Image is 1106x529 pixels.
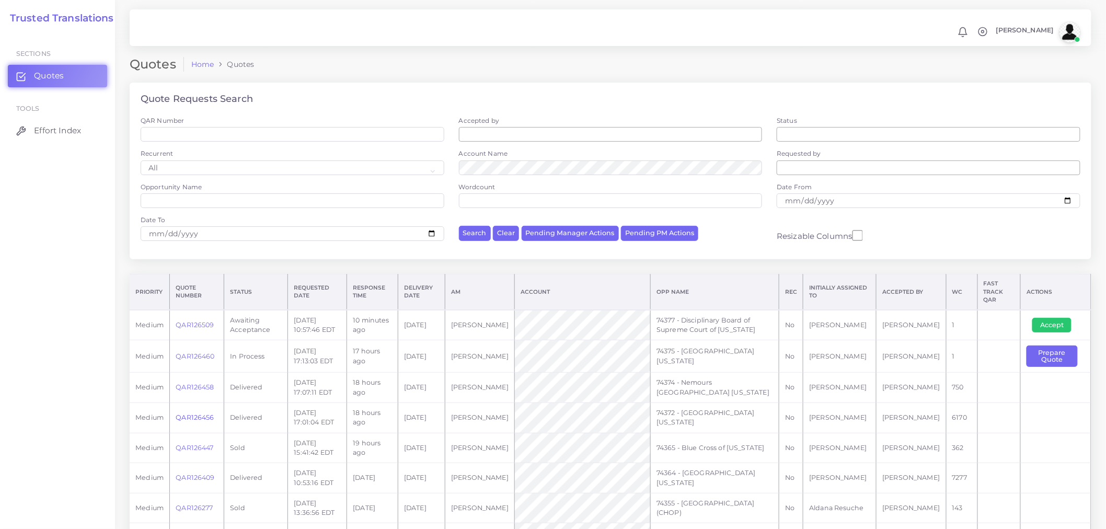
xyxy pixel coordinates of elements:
td: [DATE] 10:57:46 EDT [288,310,347,340]
td: 74377 - Disciplinary Board of Supreme Court of [US_STATE] [651,310,779,340]
a: Trusted Translations [3,13,114,25]
a: QAR126277 [176,504,213,512]
td: [PERSON_NAME] [445,340,515,373]
a: Quotes [8,65,107,87]
label: Requested by [777,149,821,158]
td: 74365 - Blue Cross of [US_STATE] [651,433,779,463]
td: [DATE] 15:41:42 EDT [288,433,347,463]
td: [DATE] [398,433,445,463]
td: [PERSON_NAME] [445,463,515,493]
td: [DATE] 17:07:11 EDT [288,373,347,403]
span: medium [135,383,164,391]
th: Quote Number [170,274,224,310]
td: [PERSON_NAME] [877,493,946,523]
td: Aldana Resuche [803,493,877,523]
th: Delivery Date [398,274,445,310]
label: Resizable Columns [777,229,862,242]
td: Delivered [224,463,288,493]
button: Prepare Quote [1027,346,1078,367]
label: Status [777,116,797,125]
span: Tools [16,105,40,112]
td: [DATE] [347,493,398,523]
td: 74364 - [GEOGRAPHIC_DATA] [US_STATE] [651,463,779,493]
span: medium [135,413,164,421]
td: [DATE] [398,340,445,373]
td: 10 minutes ago [347,310,398,340]
td: 74355 - [GEOGRAPHIC_DATA] (CHOP) [651,493,779,523]
span: [PERSON_NAME] [996,27,1054,34]
td: [PERSON_NAME] [445,493,515,523]
td: No [779,373,803,403]
a: Effort Index [8,120,107,142]
td: 17 hours ago [347,340,398,373]
button: Pending PM Actions [621,226,698,241]
td: [DATE] [398,493,445,523]
label: Accepted by [459,116,500,125]
th: Priority [130,274,170,310]
td: 6170 [946,402,977,433]
label: Date To [141,215,165,224]
label: Date From [777,182,812,191]
td: [PERSON_NAME] [877,463,946,493]
td: [DATE] [398,402,445,433]
td: Sold [224,493,288,523]
button: Clear [493,226,519,241]
button: Accept [1032,318,1072,332]
td: [PERSON_NAME] [803,340,877,373]
td: [PERSON_NAME] [803,463,877,493]
td: No [779,433,803,463]
td: 18 hours ago [347,402,398,433]
span: medium [135,444,164,452]
label: Account Name [459,149,508,158]
td: [DATE] 17:13:03 EDT [288,340,347,373]
span: medium [135,321,164,329]
span: medium [135,504,164,512]
a: QAR126460 [176,352,214,360]
td: In Process [224,340,288,373]
td: [PERSON_NAME] [445,433,515,463]
a: [PERSON_NAME]avatar [991,21,1084,42]
td: [PERSON_NAME] [877,433,946,463]
th: REC [779,274,803,310]
a: Prepare Quote [1027,352,1085,360]
td: Delivered [224,373,288,403]
th: Requested Date [288,274,347,310]
td: [PERSON_NAME] [877,340,946,373]
td: Awaiting Acceptance [224,310,288,340]
td: [PERSON_NAME] [877,402,946,433]
th: Response Time [347,274,398,310]
a: QAR126456 [176,413,214,421]
td: [DATE] [398,463,445,493]
span: medium [135,352,164,360]
td: 74375 - [GEOGRAPHIC_DATA] [US_STATE] [651,340,779,373]
td: 74372 - [GEOGRAPHIC_DATA] [US_STATE] [651,402,779,433]
td: No [779,493,803,523]
td: [PERSON_NAME] [877,310,946,340]
td: [PERSON_NAME] [877,373,946,403]
a: QAR126458 [176,383,214,391]
td: [DATE] 13:36:56 EDT [288,493,347,523]
td: No [779,463,803,493]
td: No [779,402,803,433]
th: WC [946,274,977,310]
input: Resizable Columns [852,229,863,242]
td: 750 [946,373,977,403]
a: QAR126447 [176,444,213,452]
td: [PERSON_NAME] [803,373,877,403]
td: No [779,310,803,340]
td: Sold [224,433,288,463]
td: 362 [946,433,977,463]
td: 7277 [946,463,977,493]
td: 1 [946,310,977,340]
td: [DATE] [398,310,445,340]
a: Accept [1032,320,1079,328]
label: Recurrent [141,149,173,158]
td: 74374 - Nemours [GEOGRAPHIC_DATA] [US_STATE] [651,373,779,403]
th: Initially Assigned to [803,274,877,310]
td: 19 hours ago [347,433,398,463]
span: Quotes [34,70,64,82]
th: Fast Track QAR [977,274,1020,310]
td: [PERSON_NAME] [445,310,515,340]
th: Opp Name [651,274,779,310]
td: [PERSON_NAME] [803,402,877,433]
